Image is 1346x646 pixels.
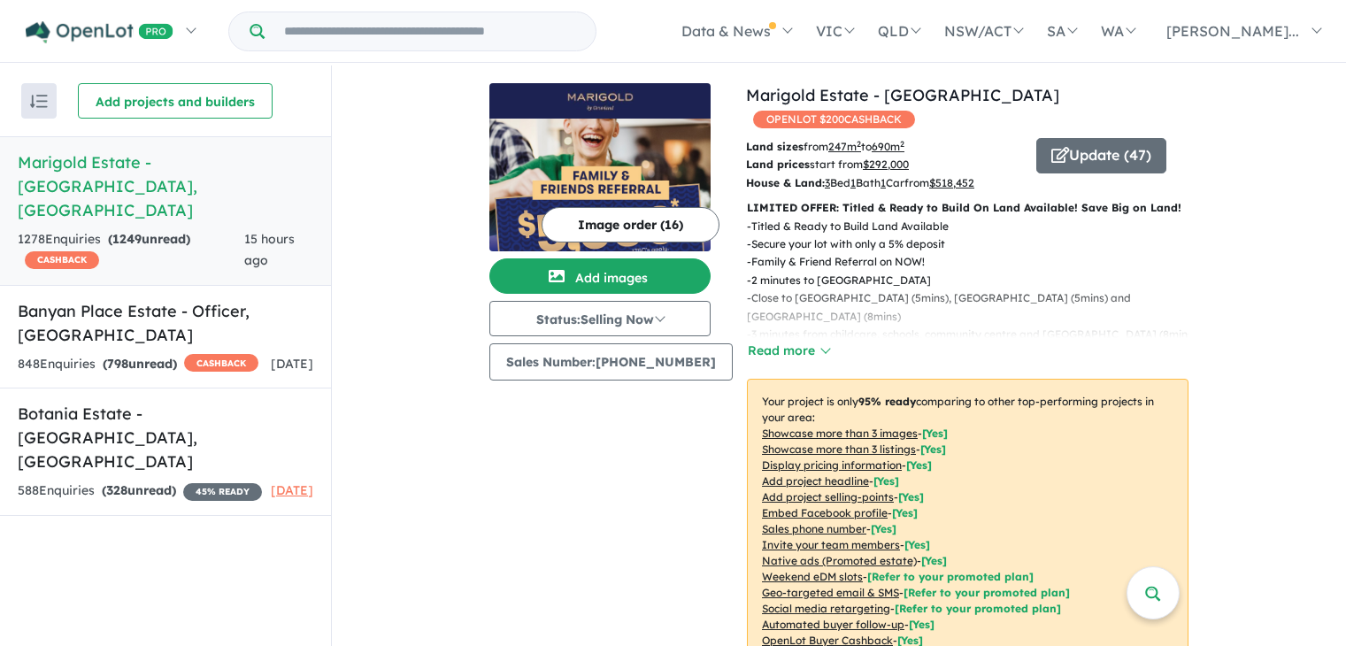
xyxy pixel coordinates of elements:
u: Geo-targeted email & SMS [762,586,899,599]
span: [Yes] [921,554,947,567]
span: 15 hours ago [244,231,295,268]
button: Sales Number:[PHONE_NUMBER] [489,343,733,381]
h5: Marigold Estate - [GEOGRAPHIC_DATA] , [GEOGRAPHIC_DATA] [18,150,313,222]
strong: ( unread) [108,231,190,247]
u: $ 518,452 [929,176,974,189]
b: Land sizes [746,140,804,153]
span: [ Yes ] [892,506,918,519]
p: Bed Bath Car from [746,174,1023,192]
u: Showcase more than 3 listings [762,442,916,456]
img: Openlot PRO Logo White [26,21,173,43]
span: to [861,140,904,153]
img: sort.svg [30,95,48,108]
u: 690 m [872,140,904,153]
span: [ Yes ] [904,538,930,551]
sup: 2 [857,139,861,149]
u: 1 [850,176,856,189]
b: Land prices [746,158,810,171]
span: 1249 [112,231,142,247]
input: Try estate name, suburb, builder or developer [268,12,592,50]
span: [ Yes ] [906,458,932,472]
h5: Banyan Place Estate - Officer , [GEOGRAPHIC_DATA] [18,299,313,347]
u: Embed Facebook profile [762,506,888,519]
p: - Secure your lot with only a 5% deposit [747,235,1203,253]
a: Marigold Estate - Tarneit LogoMarigold Estate - Tarneit [489,83,711,251]
div: 588 Enquir ies [18,481,262,502]
div: 1278 Enquir ies [18,229,244,272]
button: Image order (16) [542,207,719,242]
u: Display pricing information [762,458,902,472]
u: 247 m [828,140,861,153]
button: Update (47) [1036,138,1166,173]
span: [DATE] [271,356,313,372]
u: Social media retargeting [762,602,890,615]
p: from [746,138,1023,156]
span: CASHBACK [184,354,258,372]
span: [ Yes ] [898,490,924,504]
u: Add project headline [762,474,869,488]
u: Add project selling-points [762,490,894,504]
p: - Close to [GEOGRAPHIC_DATA] (5mins), [GEOGRAPHIC_DATA] (5mins) and [GEOGRAPHIC_DATA] (8mins) [747,289,1203,326]
button: Read more [747,341,830,361]
u: 3 [825,176,830,189]
u: Sales phone number [762,522,866,535]
span: [Yes] [909,618,935,631]
p: - Family & Friend Referral on NOW! [747,253,1203,271]
span: [PERSON_NAME]... [1166,22,1299,40]
span: 328 [106,482,127,498]
span: [DATE] [271,482,313,498]
button: Status:Selling Now [489,301,711,336]
span: [ Yes ] [922,427,948,440]
p: LIMITED OFFER: Titled & Ready to Build On Land Available! Save Big on Land! [747,199,1188,217]
span: OPENLOT $ 200 CASHBACK [753,111,915,128]
strong: ( unread) [103,356,177,372]
u: Invite your team members [762,538,900,551]
img: Marigold Estate - Tarneit [489,119,711,251]
span: [Refer to your promoted plan] [867,570,1034,583]
span: [ Yes ] [873,474,899,488]
u: Native ads (Promoted estate) [762,554,917,567]
span: [Refer to your promoted plan] [895,602,1061,615]
button: Add images [489,258,711,294]
span: 798 [107,356,128,372]
a: Marigold Estate - [GEOGRAPHIC_DATA] [746,85,1059,105]
span: 45 % READY [183,483,262,501]
img: Marigold Estate - Tarneit Logo [496,90,704,112]
u: Weekend eDM slots [762,570,863,583]
div: 848 Enquir ies [18,354,258,375]
u: $ 292,000 [863,158,909,171]
p: - 2 minutes to [GEOGRAPHIC_DATA] [747,272,1203,289]
p: - Titled & Ready to Build Land Available [747,218,1203,235]
b: 95 % ready [858,395,916,408]
p: start from [746,156,1023,173]
strong: ( unread) [102,482,176,498]
u: 1 [881,176,886,189]
p: - 3 minutes from childcare, schools, community centre and [GEOGRAPHIC_DATA] (8mins) [747,326,1203,343]
sup: 2 [900,139,904,149]
span: [Refer to your promoted plan] [904,586,1070,599]
button: Add projects and builders [78,83,273,119]
b: House & Land: [746,176,825,189]
span: CASHBACK [25,251,99,269]
h5: Botania Estate - [GEOGRAPHIC_DATA] , [GEOGRAPHIC_DATA] [18,402,313,473]
span: [ Yes ] [920,442,946,456]
u: Showcase more than 3 images [762,427,918,440]
span: [ Yes ] [871,522,896,535]
u: Automated buyer follow-up [762,618,904,631]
